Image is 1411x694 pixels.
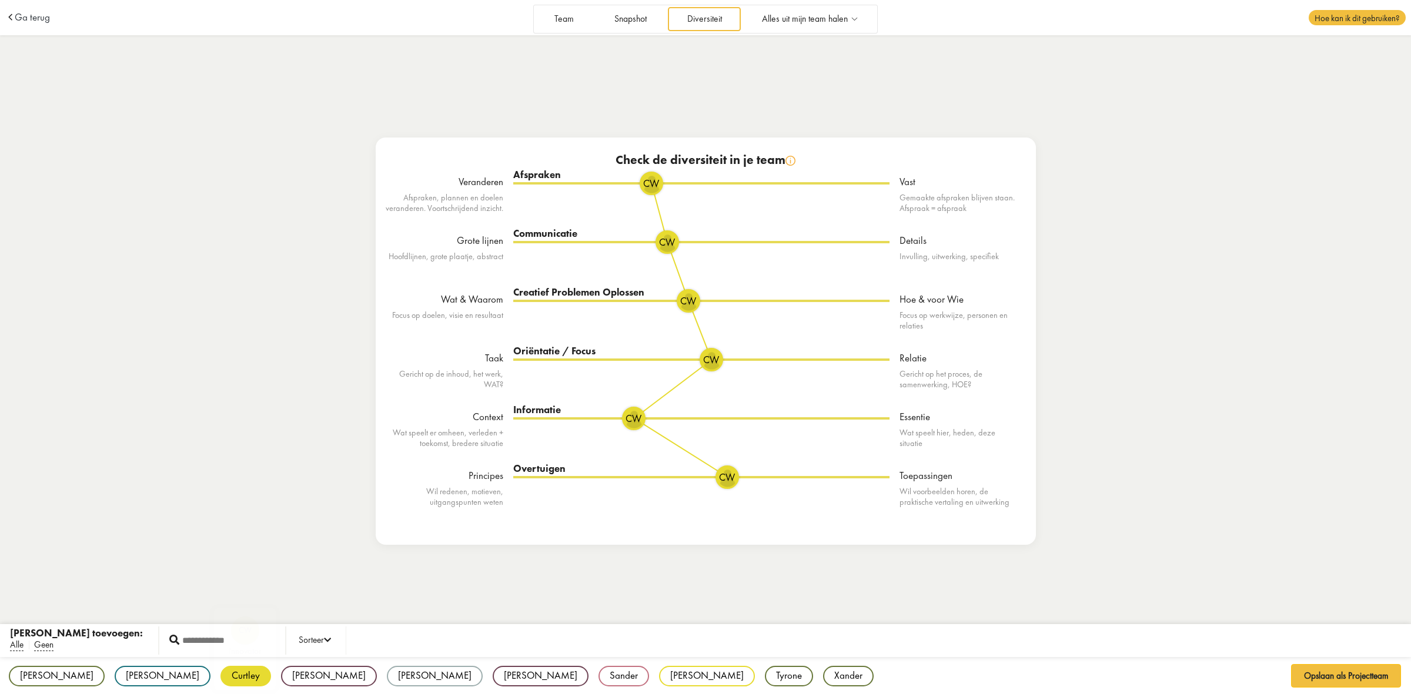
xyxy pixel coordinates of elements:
div: Check de diversiteit in je team [386,152,1026,167]
span: Hoe kan ik dit gebruiken? [1309,10,1405,25]
div: Gericht op het proces, de samenwerking, HOE? [900,368,1017,391]
a: Team [536,7,593,31]
div: Essentie [900,410,1017,424]
div: Afspraken, plannen en doelen veranderen. Voortschrijdend inzicht. [386,192,503,214]
div: Creatief Problemen Oplossen [513,286,890,300]
div: [PERSON_NAME] [115,666,210,686]
div: Context [386,410,503,424]
div: Vast [900,175,1017,189]
div: Tyrone [765,666,813,686]
span: Alle [10,639,24,651]
div: Focus op werkwijze, personen en relaties [900,310,1017,332]
div: Relatie [900,351,1017,366]
div: Xander [823,666,874,686]
div: Grote lijnen [386,234,503,248]
div: Afspraken [513,168,890,182]
div: Principes [386,469,503,483]
div: [PERSON_NAME] [387,666,483,686]
div: Gericht op de inhoud, het werk, WAT? [386,368,503,391]
div: Focus op doelen, visie en resultaat [386,310,503,321]
div: Oriëntatie / Focus [513,344,890,358]
span: Geen [34,639,54,651]
div: Wil voorbeelden horen, de praktische vertaling en uitwerking [900,486,1017,508]
div: [PERSON_NAME] [493,666,589,686]
div: Curtley [220,666,271,686]
div: Hoofdlijnen, grote plaatje, abstract [386,251,503,262]
div: [PERSON_NAME] toevoegen: [10,626,143,641]
a: Ga terug [15,12,50,22]
div: [PERSON_NAME] [659,666,755,686]
div: Informatie [513,403,890,417]
span: Alles uit mijn team halen [762,14,848,24]
div: [PERSON_NAME] [281,666,377,686]
div: Gemaakte afspraken blijven staan. Afspraak = afspraak [900,192,1017,214]
div: Communicatie [513,227,890,241]
div: Wat speelt hier, heden, deze situatie [900,427,1017,450]
div: [PERSON_NAME] [9,666,105,686]
a: Snapshot [595,7,666,31]
div: Wat & Waarom [386,293,503,307]
div: Wil redenen, motieven, uitgangspunten weten [386,486,503,508]
div: Hoe & voor Wie [900,293,1017,307]
div: Details [900,234,1017,248]
div: Veranderen [386,175,503,189]
div: Invulling, uitwerking, specifiek [900,251,1017,262]
a: Alles uit mijn team halen [743,7,876,31]
div: Sander [598,666,649,686]
div: Toepassingen [900,469,1017,483]
button: Opslaan als Projectteam [1291,664,1402,688]
a: Diversiteit [668,7,741,31]
div: Sorteer [299,633,331,648]
div: Overtuigen [513,462,890,476]
div: Wat speelt er omheen, verleden + toekomst, bredere situatie [386,427,503,450]
div: Taak [386,351,503,366]
span: CW [231,625,259,635]
div: innovator [220,647,270,656]
img: info.svg [785,156,795,166]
